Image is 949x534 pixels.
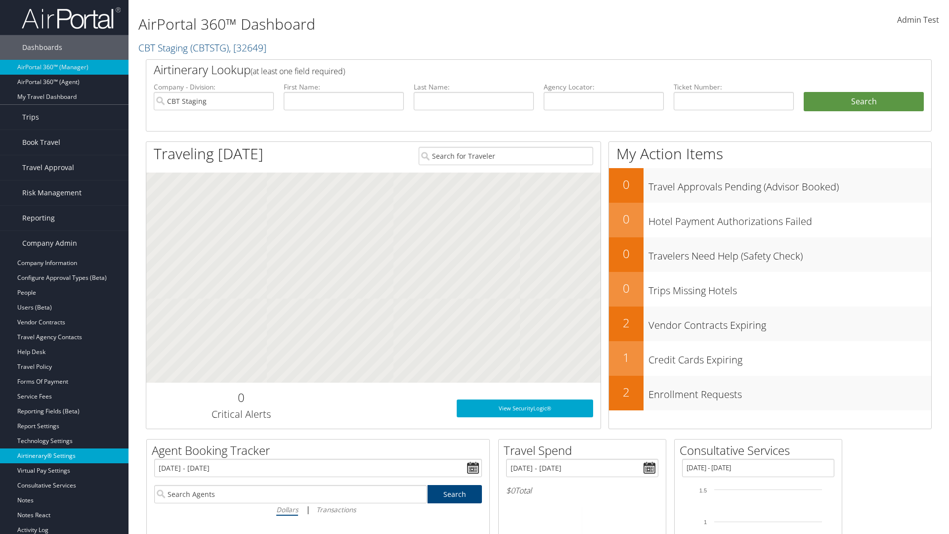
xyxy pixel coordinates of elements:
[22,180,82,205] span: Risk Management
[609,280,644,297] h2: 0
[229,41,266,54] span: , [ 32649 ]
[154,503,482,516] div: |
[506,485,515,496] span: $0
[897,5,939,36] a: Admin Test
[648,210,931,228] h3: Hotel Payment Authorizations Failed
[428,485,482,503] a: Search
[648,383,931,401] h3: Enrollment Requests
[251,66,345,77] span: (at least one field required)
[674,82,794,92] label: Ticket Number:
[22,231,77,256] span: Company Admin
[154,82,274,92] label: Company - Division:
[22,130,60,155] span: Book Travel
[609,314,644,331] h2: 2
[419,147,593,165] input: Search for Traveler
[457,400,593,417] a: View SecurityLogic®
[648,244,931,263] h3: Travelers Need Help (Safety Check)
[609,143,931,164] h1: My Action Items
[544,82,664,92] label: Agency Locator:
[152,442,489,459] h2: Agent Booking Tracker
[804,92,924,112] button: Search
[276,505,298,514] i: Dollars
[609,341,931,376] a: 1Credit Cards Expiring
[316,505,356,514] i: Transactions
[609,272,931,307] a: 0Trips Missing Hotels
[648,313,931,332] h3: Vendor Contracts Expiring
[284,82,404,92] label: First Name:
[190,41,229,54] span: ( CBTSTG )
[897,14,939,25] span: Admin Test
[138,41,266,54] a: CBT Staging
[154,61,859,78] h2: Airtinerary Lookup
[609,237,931,272] a: 0Travelers Need Help (Safety Check)
[22,6,121,30] img: airportal-logo.png
[609,211,644,227] h2: 0
[22,206,55,230] span: Reporting
[609,376,931,410] a: 2Enrollment Requests
[609,245,644,262] h2: 0
[22,105,39,130] span: Trips
[704,519,707,525] tspan: 1
[648,279,931,298] h3: Trips Missing Hotels
[680,442,842,459] h2: Consultative Services
[22,155,74,180] span: Travel Approval
[609,168,931,203] a: 0Travel Approvals Pending (Advisor Booked)
[154,485,427,503] input: Search Agents
[22,35,62,60] span: Dashboards
[648,348,931,367] h3: Credit Cards Expiring
[609,307,931,341] a: 2Vendor Contracts Expiring
[154,143,263,164] h1: Traveling [DATE]
[609,176,644,193] h2: 0
[506,485,658,496] h6: Total
[154,407,328,421] h3: Critical Alerts
[699,488,707,493] tspan: 1.5
[504,442,666,459] h2: Travel Spend
[414,82,534,92] label: Last Name:
[609,349,644,366] h2: 1
[154,389,328,406] h2: 0
[609,203,931,237] a: 0Hotel Payment Authorizations Failed
[609,384,644,400] h2: 2
[648,175,931,194] h3: Travel Approvals Pending (Advisor Booked)
[138,14,672,35] h1: AirPortal 360™ Dashboard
